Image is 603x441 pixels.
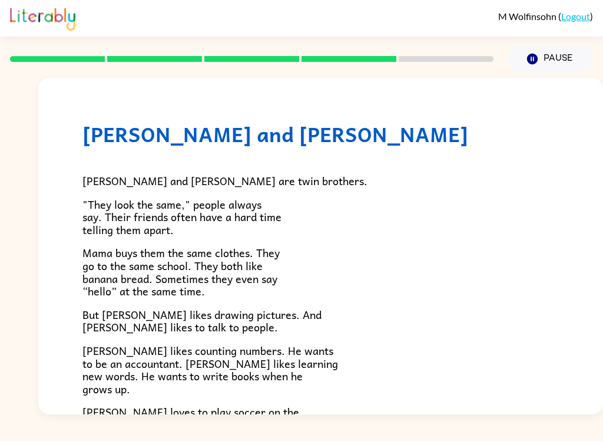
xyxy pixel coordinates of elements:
[82,342,338,397] span: [PERSON_NAME] likes counting numbers. He wants to be an accountant. [PERSON_NAME] likes learning ...
[82,122,559,146] h1: [PERSON_NAME] and [PERSON_NAME]
[82,196,281,238] span: "They look the same," people always say. Their friends often have a hard time telling them apart.
[498,11,558,22] span: M Wolfinsohn
[10,5,75,31] img: Literably
[82,172,367,189] span: [PERSON_NAME] and [PERSON_NAME] are twin brothers.
[498,11,593,22] div: ( )
[82,306,322,336] span: But [PERSON_NAME] likes drawing pictures. And [PERSON_NAME] likes to talk to people.
[561,11,590,22] a: Logout
[82,244,280,300] span: Mama buys them the same clothes. They go to the same school. They both like banana bread. Sometim...
[508,45,593,73] button: Pause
